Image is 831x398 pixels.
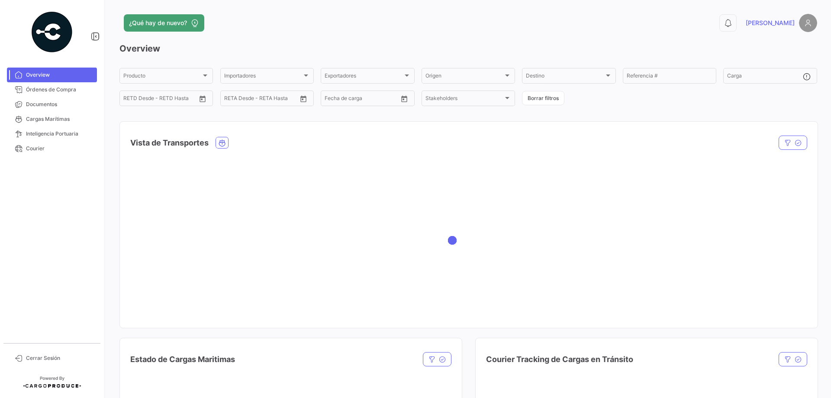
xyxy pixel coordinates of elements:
[123,97,139,103] input: Desde
[130,137,209,149] h4: Vista de Transportes
[486,353,633,366] h4: Courier Tracking de Cargas en Tránsito
[196,92,209,105] button: Open calendar
[124,14,204,32] button: ¿Qué hay de nuevo?
[398,92,411,105] button: Open calendar
[224,74,302,80] span: Importadores
[325,97,340,103] input: Desde
[30,10,74,54] img: powered-by.png
[7,141,97,156] a: Courier
[26,115,93,123] span: Cargas Marítimas
[522,91,564,105] button: Borrar filtros
[216,137,228,148] button: Ocean
[7,97,97,112] a: Documentos
[425,97,503,103] span: Stakeholders
[7,126,97,141] a: Inteligencia Portuaria
[26,145,93,152] span: Courier
[799,14,817,32] img: placeholder-user.png
[746,19,795,27] span: [PERSON_NAME]
[297,92,310,105] button: Open calendar
[325,74,403,80] span: Exportadores
[346,97,381,103] input: Hasta
[526,74,604,80] span: Destino
[130,353,235,366] h4: Estado de Cargas Maritimas
[7,68,97,82] a: Overview
[119,42,817,55] h3: Overview
[246,97,280,103] input: Hasta
[145,97,180,103] input: Hasta
[425,74,503,80] span: Origen
[123,74,201,80] span: Producto
[129,19,187,27] span: ¿Qué hay de nuevo?
[224,97,240,103] input: Desde
[26,354,93,362] span: Cerrar Sesión
[26,130,93,138] span: Inteligencia Portuaria
[26,71,93,79] span: Overview
[7,112,97,126] a: Cargas Marítimas
[26,100,93,108] span: Documentos
[26,86,93,94] span: Órdenes de Compra
[7,82,97,97] a: Órdenes de Compra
